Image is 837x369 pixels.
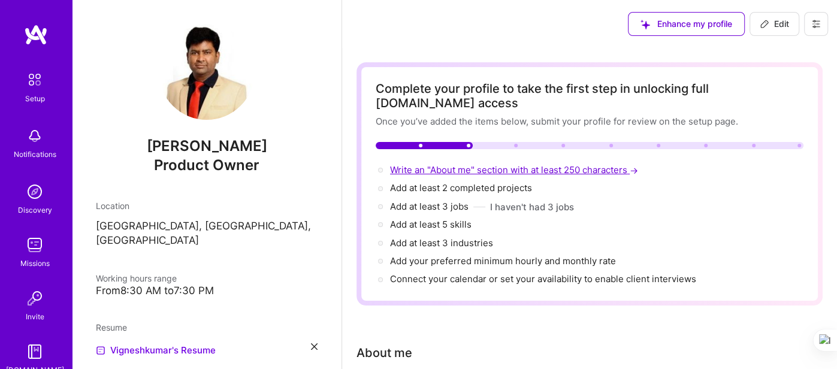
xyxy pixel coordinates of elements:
[390,219,472,230] span: Add at least 5 skills
[23,180,47,204] img: discovery
[96,346,105,355] img: Resume
[356,344,412,362] div: About me
[96,322,127,332] span: Resume
[23,233,47,257] img: teamwork
[26,310,44,323] div: Invite
[24,24,48,46] img: logo
[96,285,318,297] div: From 8:30 AM to 7:30 PM
[23,340,47,364] img: guide book
[376,81,803,110] div: Complete your profile to take the first step in unlocking full [DOMAIN_NAME] access
[25,92,45,105] div: Setup
[96,273,177,283] span: Working hours range
[96,219,318,248] p: [GEOGRAPHIC_DATA], [GEOGRAPHIC_DATA], [GEOGRAPHIC_DATA]
[390,273,696,285] span: Connect your calendar or set your availability to enable client interviews
[760,18,789,30] span: Edit
[23,124,47,148] img: bell
[18,204,52,216] div: Discovery
[750,12,799,36] button: Edit
[96,343,216,358] a: Vigneshkumar's Resume
[22,67,47,92] img: setup
[96,199,318,212] div: Location
[154,156,259,174] span: Product Owner
[14,148,56,161] div: Notifications
[490,201,574,213] button: I haven't had 3 jobs
[630,164,638,177] span: →
[390,237,493,249] span: Add at least 3 industries
[23,286,47,310] img: Invite
[390,201,469,212] span: Add at least 3 jobs
[390,255,616,267] span: Add your preferred minimum hourly and monthly rate
[628,12,745,36] button: Enhance my profile
[20,257,50,270] div: Missions
[390,164,640,176] span: Write an "About me" section with at least 250 characters
[159,24,255,120] img: User Avatar
[640,20,650,29] i: icon SuggestedTeams
[376,115,803,128] div: Once you’ve added the items below, submit your profile for review on the setup page.
[311,343,318,350] i: icon Close
[96,137,318,155] span: [PERSON_NAME]
[390,182,532,193] span: Add at least 2 completed projects
[640,18,732,30] span: Enhance my profile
